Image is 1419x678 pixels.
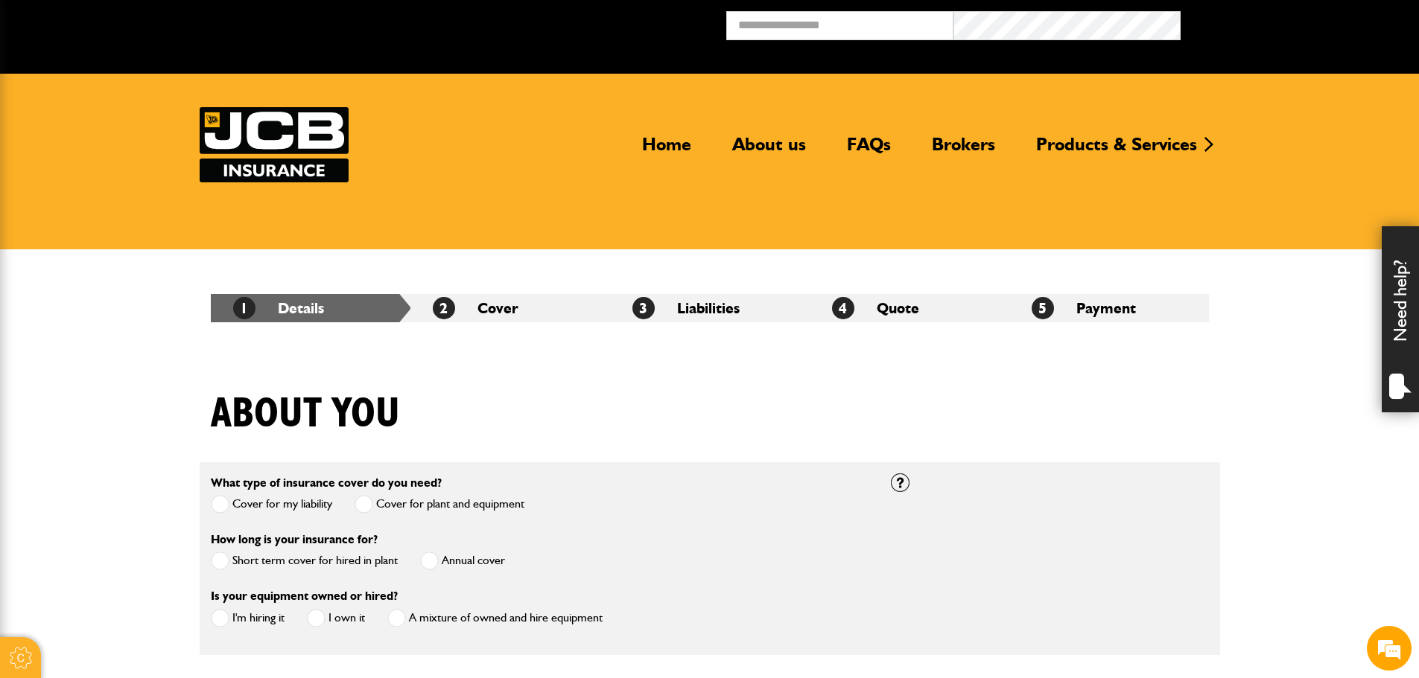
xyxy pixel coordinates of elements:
a: Products & Services [1025,133,1208,167]
span: 2 [433,297,455,319]
span: 3 [632,297,655,319]
h1: About you [211,389,400,439]
img: JCB Insurance Services logo [200,107,349,182]
li: Cover [410,294,610,322]
a: Brokers [921,133,1006,167]
div: Need help? [1382,226,1419,412]
a: FAQs [836,133,902,167]
label: Cover for plant and equipment [355,495,524,514]
a: Home [631,133,702,167]
span: 4 [832,297,854,319]
label: What type of insurance cover do you need? [211,477,442,489]
span: 1 [233,297,255,319]
label: Short term cover for hired in plant [211,551,398,570]
label: How long is your insurance for? [211,534,378,546]
span: 5 [1032,297,1054,319]
a: About us [721,133,817,167]
li: Liabilities [610,294,810,322]
label: I'm hiring it [211,609,285,627]
a: JCB Insurance Services [200,107,349,182]
label: Cover for my liability [211,495,332,514]
label: I own it [307,609,365,627]
li: Payment [1009,294,1209,322]
label: A mixture of owned and hire equipment [387,609,603,627]
button: Broker Login [1181,11,1408,34]
label: Is your equipment owned or hired? [211,590,398,602]
li: Details [211,294,410,322]
li: Quote [810,294,1009,322]
label: Annual cover [420,551,505,570]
